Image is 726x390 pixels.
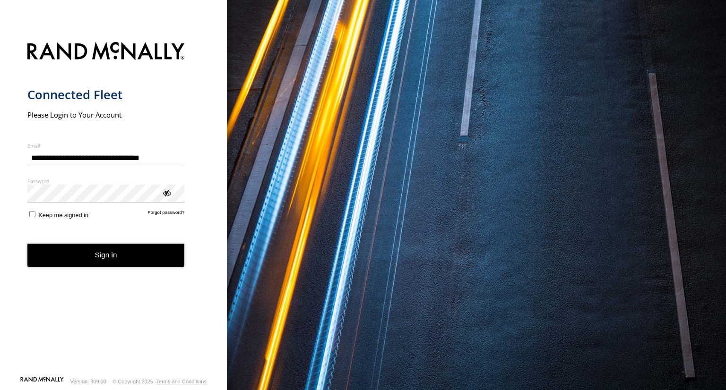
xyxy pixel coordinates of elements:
[20,377,64,386] a: Visit our Website
[27,87,185,102] h1: Connected Fleet
[148,210,185,219] a: Forgot password?
[29,211,35,217] input: Keep me signed in
[27,110,185,119] h2: Please Login to Your Account
[156,379,207,384] a: Terms and Conditions
[112,379,207,384] div: © Copyright 2025 -
[38,212,88,219] span: Keep me signed in
[162,188,171,197] div: ViewPassword
[27,178,185,185] label: Password
[27,142,185,149] label: Email
[27,36,200,376] form: main
[27,244,185,267] button: Sign in
[27,40,185,64] img: Rand McNally
[70,379,106,384] div: Version: 309.00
